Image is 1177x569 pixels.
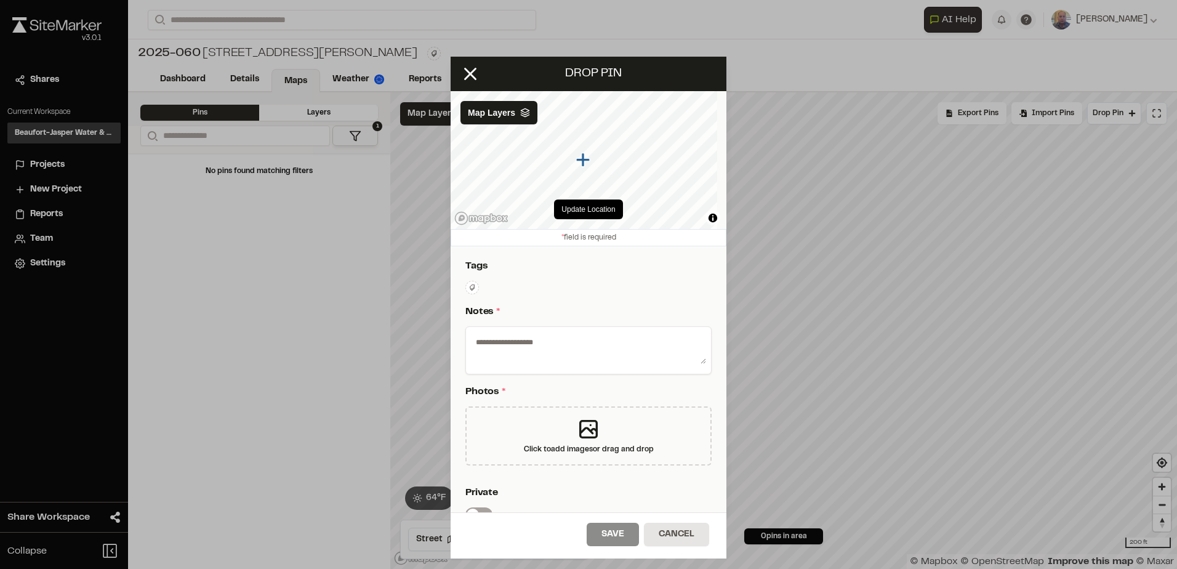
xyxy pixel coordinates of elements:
[465,281,479,294] button: Edit Tags
[587,523,639,546] button: Save
[465,485,707,500] p: Private
[576,152,592,168] div: Map marker
[465,406,712,466] div: Click toadd imagesor drag and drop
[451,229,726,246] div: field is required
[468,106,515,119] span: Map Layers
[465,384,707,399] p: Photos
[554,200,622,219] button: Update Location
[465,304,707,319] p: Notes
[465,259,707,273] p: Tags
[451,91,717,229] canvas: Map
[524,444,654,455] div: Click to add images or drag and drop
[644,523,709,546] button: Cancel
